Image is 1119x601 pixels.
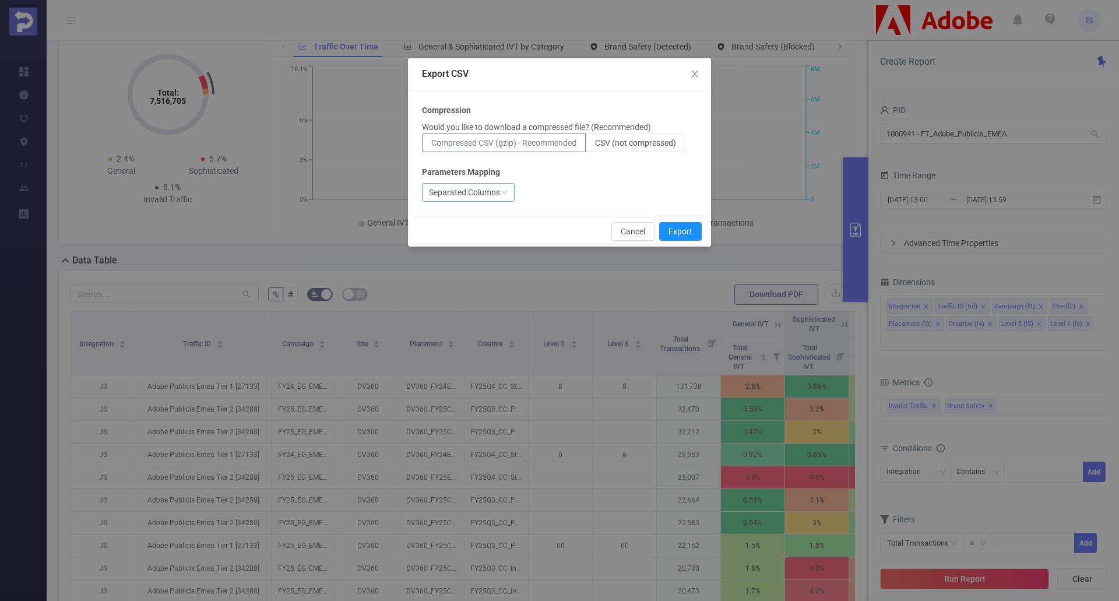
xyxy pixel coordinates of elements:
[501,189,508,197] i: icon: down
[422,121,651,133] p: Would you like to download a compressed file? (Recommended)
[678,58,711,91] button: Close
[659,222,702,241] button: Export
[431,138,576,147] span: Compressed CSV (gzip) - Recommended
[422,166,500,178] b: Parameters Mapping
[595,138,676,147] span: CSV (not compressed)
[690,69,699,79] i: icon: close
[422,68,697,80] div: Export CSV
[429,184,500,201] div: Separated Columns
[422,104,471,117] b: Compression
[611,222,654,241] button: Cancel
